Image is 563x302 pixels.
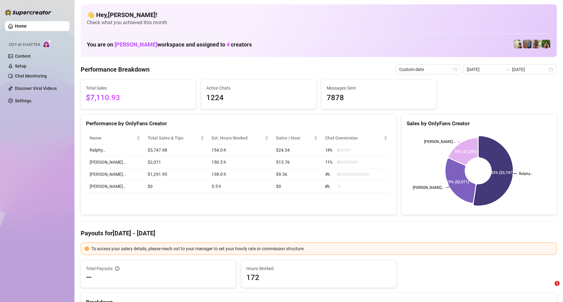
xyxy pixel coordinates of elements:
td: $1,291.95 [144,168,208,180]
td: $13.76 [272,156,321,168]
th: Total Sales & Tips [144,132,208,144]
a: Discover Viral Videos [15,86,57,91]
span: Chat Conversion [325,135,382,141]
td: $3,747.98 [144,144,208,156]
div: Est. Hours Worked [212,135,264,141]
h1: You are on workspace and assigned to creators [87,41,252,48]
span: 7878 [327,92,431,104]
span: Messages Sent [327,85,431,91]
th: Chat Conversion [321,132,391,144]
div: To access your salary details, please reach out to your manager to set your hourly rate or commis... [92,245,553,252]
th: Name [86,132,144,144]
span: 11 % [325,159,335,166]
th: Sales / Hour [272,132,321,144]
span: 4 [226,41,230,48]
text: [PERSON_NAME]… [413,185,444,190]
span: exclamation-circle [85,246,89,251]
img: AI Chatter [42,39,52,48]
span: Check what you achieved this month [87,19,551,26]
div: Sales by OnlyFans Creator [407,119,552,128]
input: End date [512,66,547,73]
span: 4 % [325,171,335,178]
a: Chat Monitoring [15,73,47,78]
td: $2,071 [144,156,208,168]
input: Start date [467,66,502,73]
span: Name [90,135,135,141]
span: 1 [555,281,560,286]
td: 138.0 h [208,168,272,180]
span: Total Sales [86,85,191,91]
span: Active Chats [206,85,311,91]
td: 154.0 h [208,144,272,156]
span: 172 [246,273,391,282]
h4: Performance Breakdown [81,65,150,74]
span: Izzy AI Chatter [9,42,40,48]
td: $9.36 [272,168,321,180]
span: Total Sales & Tips [148,135,199,141]
img: Wayne [523,40,532,48]
span: to [505,67,510,72]
h4: Payouts for [DATE] - [DATE] [81,229,557,238]
td: $0 [272,180,321,193]
td: [PERSON_NAME]… [86,168,144,180]
span: info-circle [115,266,119,271]
td: [PERSON_NAME]… [86,156,144,168]
td: $0 [144,180,208,193]
div: Performance by OnlyFans Creator [86,119,391,128]
span: Custom date [399,65,457,74]
text: Ralphy… [519,171,533,176]
iframe: Intercom live chat [542,281,557,296]
td: $24.34 [272,144,321,156]
img: Nathaniel [542,40,550,48]
img: Nathaniel [532,40,541,48]
span: 0 % [325,183,335,190]
a: Setup [15,64,26,69]
span: 14 % [325,147,335,153]
td: Ralphy… [86,144,144,156]
img: logo-BBDzfeDw.svg [5,9,51,16]
span: Sales / Hour [276,135,312,141]
span: [PERSON_NAME] [114,41,157,48]
a: Settings [15,98,31,103]
img: Ralphy [514,40,522,48]
a: Content [15,54,31,59]
td: 5.5 h [208,180,272,193]
a: Home [15,24,27,29]
span: Total Payouts [86,265,113,272]
h4: 👋 Hey, [PERSON_NAME] ! [87,11,551,19]
span: 1224 [206,92,311,104]
td: [PERSON_NAME]… [86,180,144,193]
span: swap-right [505,67,510,72]
text: [PERSON_NAME]… [424,140,455,144]
span: calendar [454,68,457,71]
span: $7,110.93 [86,92,191,104]
span: — [86,273,92,282]
span: Hours Worked [246,265,391,272]
td: 150.5 h [208,156,272,168]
